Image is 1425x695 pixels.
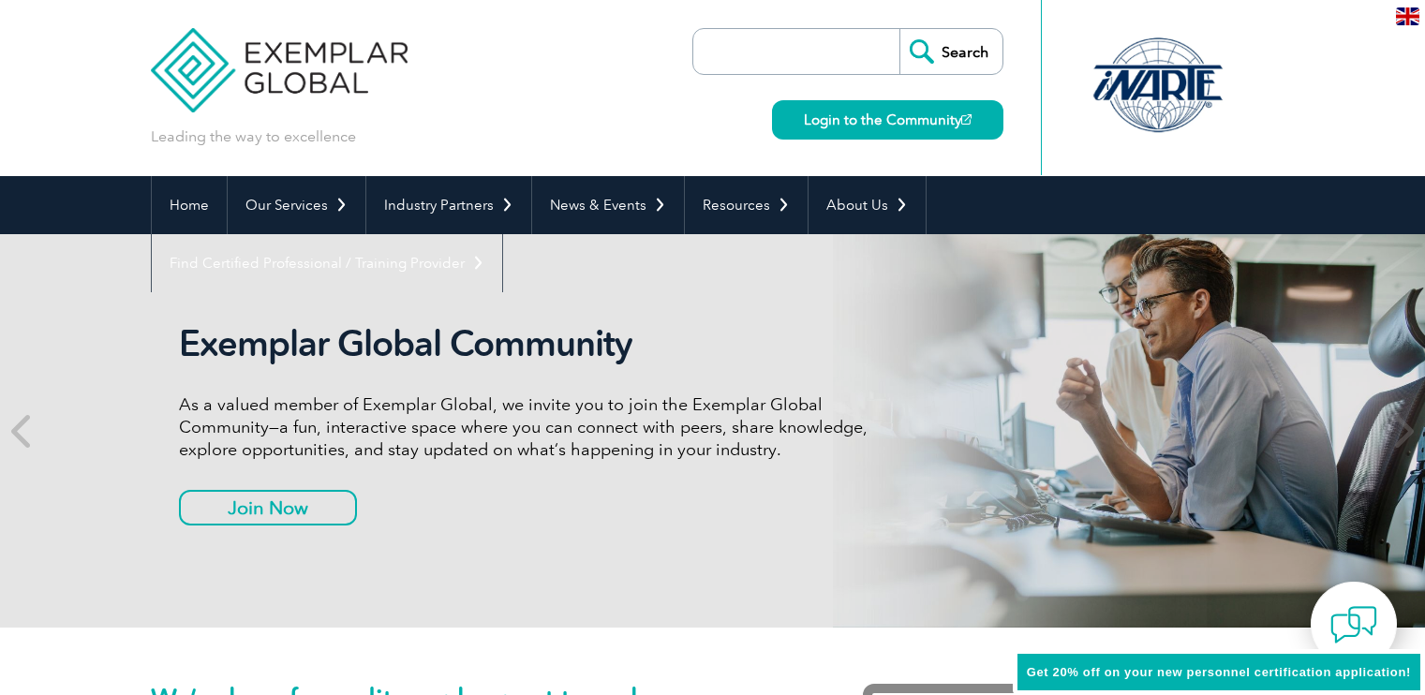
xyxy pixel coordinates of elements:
[1396,7,1419,25] img: en
[685,176,808,234] a: Resources
[228,176,365,234] a: Our Services
[179,490,357,525] a: Join Now
[1027,665,1411,679] span: Get 20% off on your new personnel certification application!
[152,234,502,292] a: Find Certified Professional / Training Provider
[899,29,1002,74] input: Search
[151,126,356,147] p: Leading the way to excellence
[1330,601,1377,648] img: contact-chat.png
[532,176,684,234] a: News & Events
[179,393,882,461] p: As a valued member of Exemplar Global, we invite you to join the Exemplar Global Community—a fun,...
[772,100,1003,140] a: Login to the Community
[179,322,882,365] h2: Exemplar Global Community
[961,114,972,125] img: open_square.png
[809,176,926,234] a: About Us
[366,176,531,234] a: Industry Partners
[152,176,227,234] a: Home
